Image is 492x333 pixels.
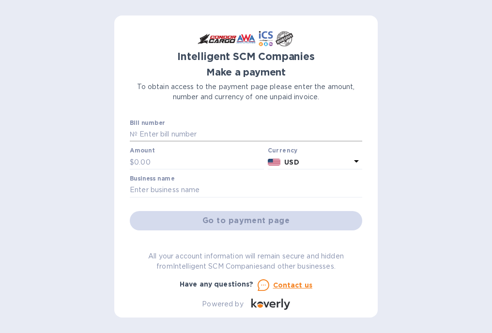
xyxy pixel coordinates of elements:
label: Business name [130,176,174,182]
input: Enter business name [130,183,362,197]
u: Contact us [273,281,313,289]
img: USD [268,159,281,166]
p: All your account information will remain secure and hidden from Intelligent SCM Companies and oth... [130,251,362,272]
p: To obtain access to the payment page please enter the amount, number and currency of one unpaid i... [130,82,362,102]
p: № [130,129,138,139]
b: USD [284,158,299,166]
h1: Make a payment [130,67,362,78]
input: Enter bill number [138,127,362,142]
label: Amount [130,148,154,154]
label: Bill number [130,120,165,126]
input: 0.00 [134,155,264,169]
p: $ [130,157,134,167]
b: Currency [268,147,298,154]
b: Intelligent SCM Companies [177,50,315,62]
b: Have any questions? [180,280,254,288]
p: Powered by [202,299,243,309]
